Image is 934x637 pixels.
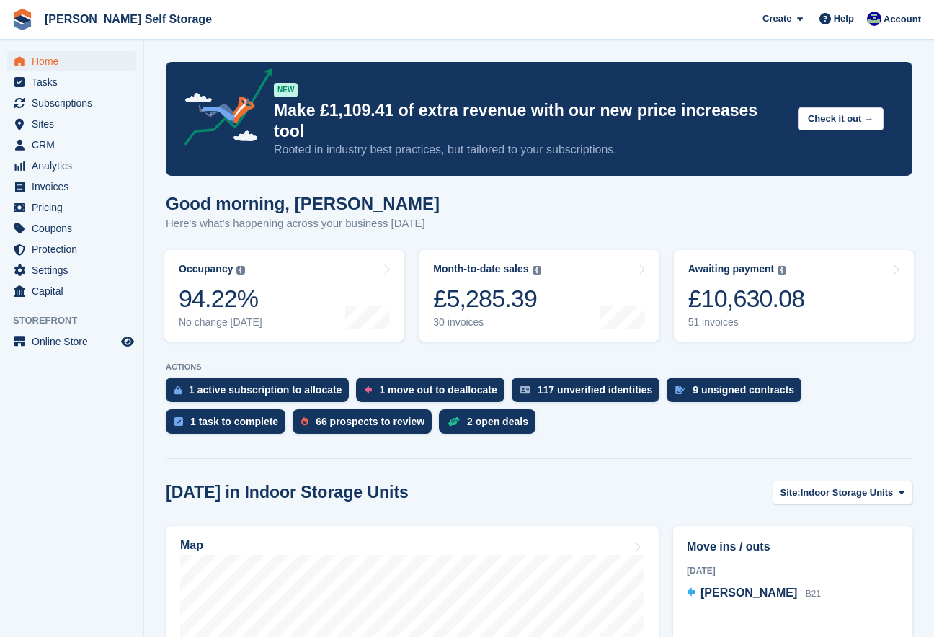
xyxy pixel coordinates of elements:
h1: Good morning, [PERSON_NAME] [166,194,440,213]
p: Here's what's happening across your business [DATE] [166,215,440,232]
a: Preview store [119,333,136,350]
img: icon-info-grey-7440780725fd019a000dd9b08b2336e03edf1995a4989e88bcd33f0948082b44.svg [778,266,786,275]
a: Occupancy 94.22% No change [DATE] [164,250,404,342]
p: ACTIONS [166,362,912,372]
h2: [DATE] in Indoor Storage Units [166,483,409,502]
a: menu [7,51,136,71]
span: Help [834,12,854,26]
h2: Map [180,539,203,552]
div: NEW [274,83,298,97]
div: £10,630.08 [688,284,805,313]
div: 1 move out to deallocate [379,384,497,396]
span: Account [884,12,921,27]
a: 66 prospects to review [293,409,439,441]
a: menu [7,114,136,134]
img: task-75834270c22a3079a89374b754ae025e5fb1db73e45f91037f5363f120a921f8.svg [174,417,183,426]
span: CRM [32,135,118,155]
img: icon-info-grey-7440780725fd019a000dd9b08b2336e03edf1995a4989e88bcd33f0948082b44.svg [533,266,541,275]
a: 2 open deals [439,409,543,441]
span: Tasks [32,72,118,92]
img: move_outs_to_deallocate_icon-f764333ba52eb49d3ac5e1228854f67142a1ed5810a6f6cc68b1a99e826820c5.svg [365,386,372,394]
div: 30 invoices [433,316,541,329]
img: Justin Farthing [867,12,881,26]
span: Sites [32,114,118,134]
a: menu [7,239,136,259]
span: Home [32,51,118,71]
a: menu [7,260,136,280]
div: 51 invoices [688,316,805,329]
a: menu [7,156,136,176]
div: 9 unsigned contracts [693,384,794,396]
div: 117 unverified identities [538,384,653,396]
span: Coupons [32,218,118,239]
a: 1 task to complete [166,409,293,441]
div: 94.22% [179,284,262,313]
div: [DATE] [687,564,899,577]
div: Occupancy [179,263,233,275]
div: 2 open deals [467,416,528,427]
div: 1 active subscription to allocate [189,384,342,396]
span: Site: [780,486,801,500]
span: Capital [32,281,118,301]
span: Create [762,12,791,26]
a: Awaiting payment £10,630.08 51 invoices [674,250,914,342]
span: Settings [32,260,118,280]
a: 9 unsigned contracts [667,378,809,409]
img: contract_signature_icon-13c848040528278c33f63329250d36e43548de30e8caae1d1a13099fd9432cc5.svg [675,386,685,394]
img: icon-info-grey-7440780725fd019a000dd9b08b2336e03edf1995a4989e88bcd33f0948082b44.svg [236,266,245,275]
span: Indoor Storage Units [801,486,894,500]
span: Pricing [32,197,118,218]
span: Storefront [13,313,143,328]
span: Online Store [32,331,118,352]
a: menu [7,218,136,239]
img: prospect-51fa495bee0391a8d652442698ab0144808aea92771e9ea1ae160a38d050c398.svg [301,417,308,426]
p: Rooted in industry best practices, but tailored to your subscriptions. [274,142,786,158]
a: menu [7,281,136,301]
a: menu [7,197,136,218]
a: menu [7,177,136,197]
div: Awaiting payment [688,263,775,275]
div: £5,285.39 [433,284,541,313]
a: 1 move out to deallocate [356,378,511,409]
span: B21 [806,589,821,599]
p: Make £1,109.41 of extra revenue with our new price increases tool [274,100,786,142]
a: menu [7,331,136,352]
img: active_subscription_to_allocate_icon-d502201f5373d7db506a760aba3b589e785aa758c864c3986d89f69b8ff3... [174,386,182,395]
div: Month-to-date sales [433,263,528,275]
img: stora-icon-8386f47178a22dfd0bd8f6a31ec36ba5ce8667c1dd55bd0f319d3a0aa187defe.svg [12,9,33,30]
img: deal-1b604bf984904fb50ccaf53a9ad4b4a5d6e5aea283cecdc64d6e3604feb123c2.svg [448,416,460,427]
span: Protection [32,239,118,259]
span: Invoices [32,177,118,197]
a: menu [7,135,136,155]
h2: Move ins / outs [687,538,899,556]
a: 117 unverified identities [512,378,667,409]
a: Month-to-date sales £5,285.39 30 invoices [419,250,659,342]
button: Check it out → [798,107,884,131]
a: 1 active subscription to allocate [166,378,356,409]
a: [PERSON_NAME] B21 [687,584,821,603]
img: price-adjustments-announcement-icon-8257ccfd72463d97f412b2fc003d46551f7dbcb40ab6d574587a9cd5c0d94... [172,68,273,151]
span: [PERSON_NAME] [700,587,797,599]
div: 66 prospects to review [316,416,424,427]
img: verify_identity-adf6edd0f0f0b5bbfe63781bf79b02c33cf7c696d77639b501bdc392416b5a36.svg [520,386,530,394]
a: menu [7,93,136,113]
div: 1 task to complete [190,416,278,427]
div: No change [DATE] [179,316,262,329]
button: Site: Indoor Storage Units [773,481,912,504]
a: [PERSON_NAME] Self Storage [39,7,218,31]
span: Subscriptions [32,93,118,113]
a: menu [7,72,136,92]
span: Analytics [32,156,118,176]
